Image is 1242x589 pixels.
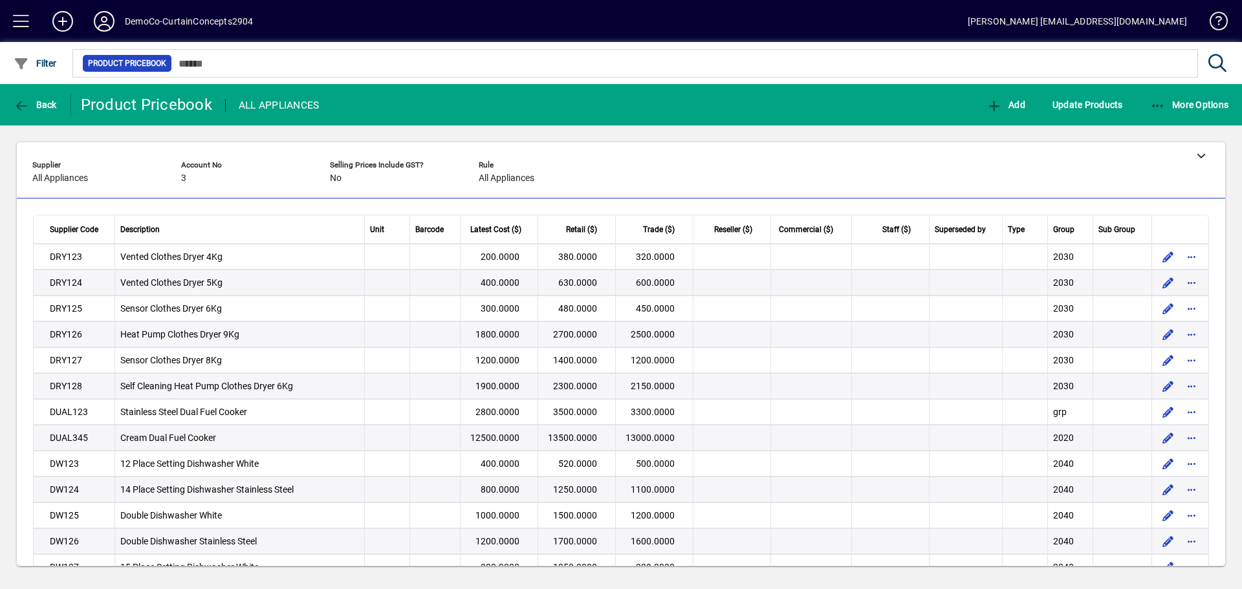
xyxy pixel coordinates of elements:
[1181,531,1202,552] button: More options
[481,562,519,572] span: 900.0000
[538,399,616,425] td: 3500.0000
[1053,484,1074,495] span: 2040
[470,433,519,443] span: 12500.0000
[120,484,294,495] span: 14 Place Setting Dishwasher Stainless Steel
[1053,224,1074,235] span: Group
[475,536,519,546] span: 1200.0000
[50,407,88,417] span: DUAL123
[88,57,166,70] span: Product Pricebook
[1181,272,1202,293] button: More options
[616,321,693,347] td: 2500.0000
[1157,324,1178,345] button: Edit
[120,536,257,546] span: Double Dishwasher Stainless Steel
[1181,324,1202,345] button: More options
[50,329,82,339] span: DRY126
[643,224,675,235] span: Trade ($)
[50,224,98,235] span: Supplier Code
[1157,298,1178,319] button: Edit
[538,451,616,477] td: 520.0000
[1053,277,1074,288] span: 2030
[470,224,521,235] span: Latest Cost ($)
[10,52,60,75] button: Filter
[83,10,125,33] button: Profile
[1181,298,1202,319] button: More options
[538,528,616,554] td: 1700.0000
[983,93,1029,116] button: Add
[538,270,616,295] td: 630.0000
[1052,94,1123,115] span: Update Products
[1157,505,1178,526] button: Edit
[481,484,519,495] span: 800.0000
[1053,303,1074,314] span: 2030
[1181,453,1202,474] button: More options
[330,173,342,184] span: No
[120,303,222,314] span: Sensor Clothes Dryer 6Kg
[50,510,79,520] span: DW125
[714,224,752,235] span: Reseller ($)
[616,554,693,580] td: 999.0000
[120,381,293,391] span: Self Cleaning Heat Pump Clothes Dryer 6Kg
[1181,427,1202,448] button: More options
[125,11,254,32] div: DemoCo-CurtainConcepts2904
[538,244,616,270] td: 380.0000
[32,173,88,184] span: All Appliances
[882,224,911,235] span: Staff ($)
[14,100,57,110] span: Back
[415,224,444,235] span: Barcode
[475,407,519,417] span: 2800.0000
[120,252,223,262] span: Vented Clothes Dryer 4Kg
[1181,402,1202,422] button: More options
[1053,536,1074,546] span: 2040
[475,329,519,339] span: 1800.0000
[239,95,320,116] div: ALL APPLIANCES
[120,458,259,469] span: 12 Place Setting Dishwasher White
[481,277,519,288] span: 400.0000
[1157,479,1178,500] button: Edit
[986,100,1025,110] span: Add
[1053,355,1074,365] span: 2030
[1157,350,1178,370] button: Edit
[1181,246,1202,267] button: More options
[538,425,616,451] td: 13500.0000
[538,295,616,321] td: 480.0000
[42,10,83,33] button: Add
[1053,562,1074,572] span: 2040
[616,373,693,399] td: 2150.0000
[181,173,186,184] span: 3
[120,355,222,365] span: Sensor Clothes Dryer 8Kg
[1181,557,1202,577] button: More options
[1157,557,1178,577] button: Edit
[616,399,693,425] td: 3300.0000
[1157,402,1178,422] button: Edit
[50,536,79,546] span: DW126
[475,355,519,365] span: 1200.0000
[81,94,212,115] div: Product Pricebook
[479,173,534,184] span: All Appliances
[1150,100,1229,110] span: More Options
[1053,510,1074,520] span: 2040
[616,477,693,502] td: 1100.0000
[1147,93,1232,116] button: More Options
[481,303,519,314] span: 300.0000
[968,11,1187,32] div: [PERSON_NAME] [EMAIL_ADDRESS][DOMAIN_NAME]
[1098,224,1135,235] span: Sub Group
[538,554,616,580] td: 1050.0000
[1053,433,1074,443] span: 2020
[616,347,693,373] td: 1200.0000
[1053,252,1074,262] span: 2030
[538,347,616,373] td: 1400.0000
[1157,453,1178,474] button: Edit
[566,224,597,235] span: Retail ($)
[50,355,82,365] span: DRY127
[616,502,693,528] td: 1200.0000
[120,510,222,520] span: Double Dishwasher White
[1181,479,1202,500] button: More options
[1200,3,1226,45] a: Knowledge Base
[120,433,216,443] span: Cream Dual Fuel Cooker
[1157,272,1178,293] button: Edit
[120,562,259,572] span: 15 Place Setting Dishwasher White
[50,252,82,262] span: DRY123
[1181,505,1202,526] button: More options
[481,458,519,469] span: 400.0000
[50,303,82,314] span: DRY125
